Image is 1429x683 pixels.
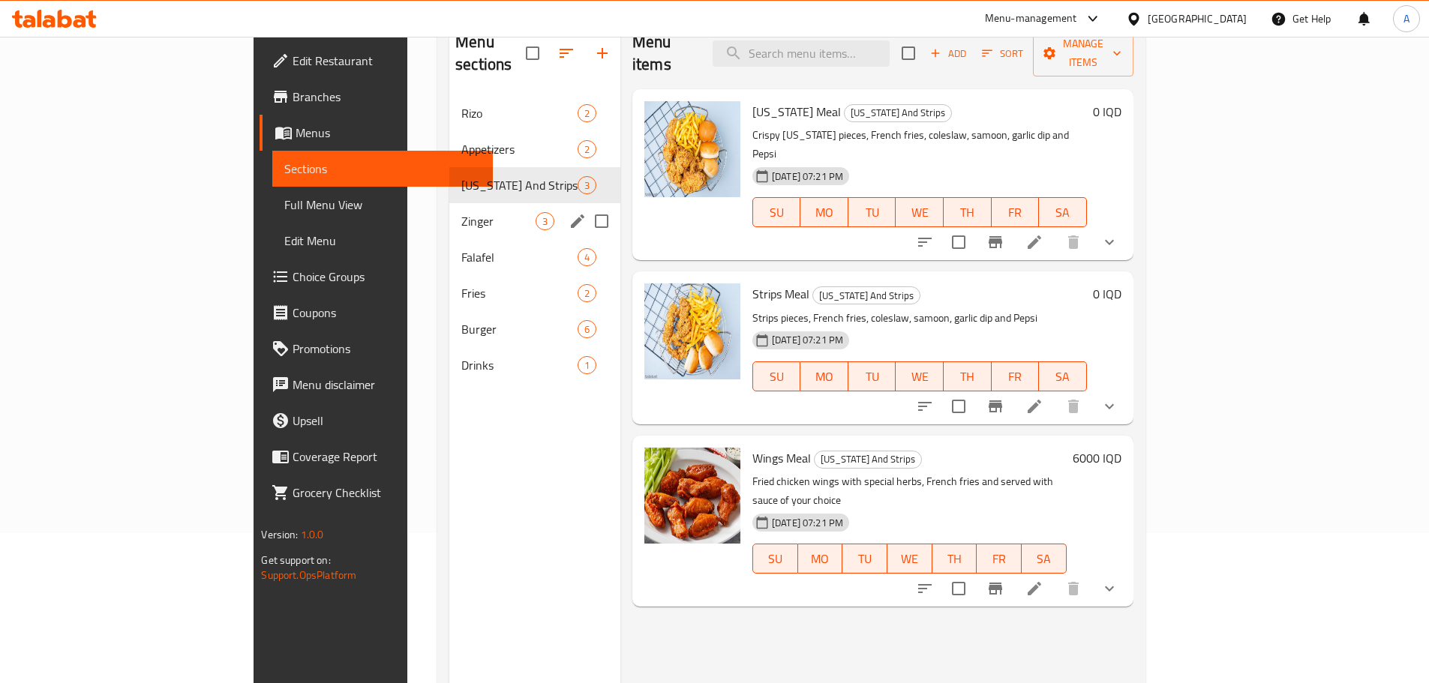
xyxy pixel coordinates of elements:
[1091,571,1127,607] button: show more
[293,484,480,502] span: Grocery Checklist
[1025,397,1043,415] a: Edit menu item
[632,31,695,76] h2: Menu items
[752,447,811,469] span: Wings Meal
[982,45,1023,62] span: Sort
[713,40,890,67] input: search
[998,202,1034,223] span: FR
[896,197,944,227] button: WE
[566,210,589,232] button: edit
[1025,233,1043,251] a: Edit menu item
[752,544,798,574] button: SU
[578,178,596,193] span: 3
[854,366,890,388] span: TU
[449,347,620,383] div: Drinks1
[261,525,298,544] span: Version:
[1073,448,1121,469] h6: 6000 IQD
[644,448,740,544] img: Wings Meal
[943,226,974,258] span: Select to update
[1055,224,1091,260] button: delete
[1039,197,1087,227] button: SA
[752,472,1067,510] p: Fried chicken wings with special herbs, French fries and served with sauce of your choice
[260,439,492,475] a: Coverage Report
[907,388,943,424] button: sort-choices
[944,361,992,391] button: TH
[449,239,620,275] div: Falafel4
[752,100,841,123] span: [US_STATE] Meal
[296,124,480,142] span: Menus
[284,196,480,214] span: Full Menu View
[844,104,952,122] div: Kentucky And Strips
[272,187,492,223] a: Full Menu View
[260,475,492,511] a: Grocery Checklist
[992,361,1040,391] button: FR
[1045,366,1081,388] span: SA
[985,10,1077,28] div: Menu-management
[449,203,620,239] div: Zinger3edit
[759,366,794,388] span: SU
[1403,10,1409,27] span: A
[260,79,492,115] a: Branches
[260,295,492,331] a: Coupons
[752,126,1087,163] p: Crispy [US_STATE] pieces, French fries, coleslaw, samoon, garlic dip and Pepsi
[1045,202,1081,223] span: SA
[983,548,1016,570] span: FR
[902,202,938,223] span: WE
[644,101,740,197] img: Kentucky Meal
[848,361,896,391] button: TU
[449,89,620,389] nav: Menu sections
[1091,224,1127,260] button: show more
[928,45,968,62] span: Add
[260,331,492,367] a: Promotions
[461,248,578,266] span: Falafel
[812,286,920,304] div: Kentucky And Strips
[759,548,792,570] span: SU
[293,88,480,106] span: Branches
[766,169,849,184] span: [DATE] 07:21 PM
[766,516,849,530] span: [DATE] 07:21 PM
[766,333,849,347] span: [DATE] 07:21 PM
[902,366,938,388] span: WE
[806,366,842,388] span: MO
[1039,361,1087,391] button: SA
[1055,388,1091,424] button: delete
[924,42,972,65] span: Add item
[578,322,596,337] span: 6
[752,309,1087,328] p: Strips pieces, French fries, coleslaw, samoon, garlic dip and Pepsi
[752,283,809,305] span: Strips Meal
[578,142,596,157] span: 2
[932,544,977,574] button: TH
[461,104,578,122] div: Rizo
[1100,580,1118,598] svg: Show Choices
[800,361,848,391] button: MO
[977,224,1013,260] button: Branch-specific-item
[293,412,480,430] span: Upsell
[798,544,843,574] button: MO
[449,95,620,131] div: Rizo2
[972,42,1033,65] span: Sort items
[950,202,986,223] span: TH
[449,167,620,203] div: [US_STATE] And Strips3
[815,451,921,468] span: [US_STATE] And Strips
[584,35,620,71] button: Add section
[578,250,596,265] span: 4
[449,131,620,167] div: Appetizers2
[1093,283,1121,304] h6: 0 IQD
[887,544,932,574] button: WE
[293,304,480,322] span: Coupons
[461,356,578,374] div: Drinks
[845,104,951,121] span: [US_STATE] And Strips
[842,544,887,574] button: TU
[1093,101,1121,122] h6: 0 IQD
[893,548,926,570] span: WE
[1022,544,1067,574] button: SA
[272,223,492,259] a: Edit Menu
[806,202,842,223] span: MO
[461,212,536,230] span: Zinger
[977,388,1013,424] button: Branch-specific-item
[301,525,324,544] span: 1.0.0
[848,197,896,227] button: TU
[548,35,584,71] span: Sort sections
[449,311,620,347] div: Burger6
[260,367,492,403] a: Menu disclaimer
[1025,580,1043,598] a: Edit menu item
